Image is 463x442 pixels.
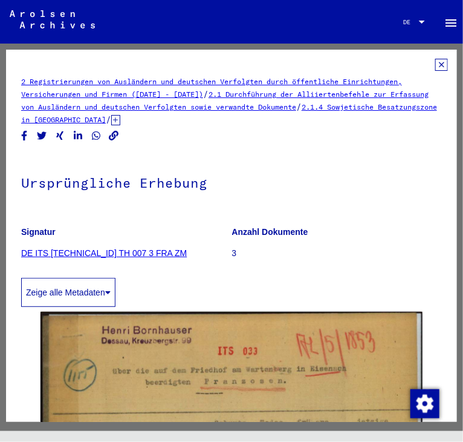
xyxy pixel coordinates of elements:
[444,16,458,30] mat-icon: Side nav toggle icon
[203,88,209,99] span: /
[108,128,120,143] button: Copy link
[439,10,463,34] button: Toggle sidenav
[21,227,56,237] b: Signatur
[21,248,187,258] a: DE ITS [TECHNICAL_ID] TH 007 3 FRA ZM
[106,114,111,125] span: /
[54,128,66,143] button: Share on Xing
[296,101,302,112] span: /
[72,128,85,143] button: Share on LinkedIn
[21,278,115,307] button: Zeige alle Metadaten
[232,247,442,260] p: 3
[21,90,429,111] a: 2.1 Durchführung der Alliiertenbefehle zur Erfassung von Ausländern und deutschen Verfolgten sowi...
[18,128,31,143] button: Share on Facebook
[403,19,416,25] span: DE
[90,128,103,143] button: Share on WhatsApp
[410,389,439,418] div: Zustimmung ändern
[410,389,439,418] img: Zustimmung ändern
[21,77,402,99] a: 2 Registrierungen von Ausländern und deutschen Verfolgten durch öffentliche Einrichtungen, Versic...
[232,227,308,237] b: Anzahl Dokumente
[21,155,442,208] h1: Ursprüngliche Erhebung
[36,128,48,143] button: Share on Twitter
[10,10,95,28] img: Arolsen_neg.svg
